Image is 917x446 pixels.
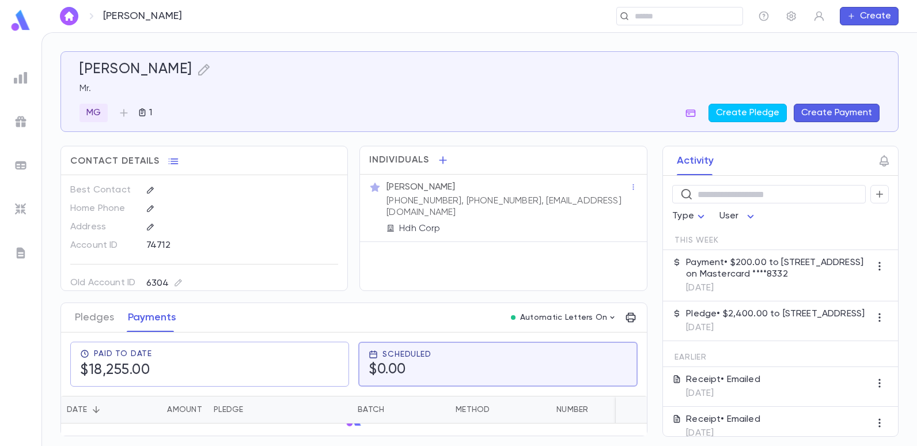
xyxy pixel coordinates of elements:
span: User [719,211,739,221]
p: Automatic Letters On [520,313,608,322]
div: Type [672,205,708,228]
p: [PHONE_NUMBER], [PHONE_NUMBER], [EMAIL_ADDRESS][DOMAIN_NAME] [386,195,630,218]
p: Receipt • Emailed [686,414,760,425]
button: Pledges [75,303,114,332]
p: Mr. [79,83,880,95]
button: Sort [87,400,105,419]
button: Payments [128,303,176,332]
button: Activity [677,146,714,175]
button: Automatic Letters On [506,309,622,326]
span: Paid To Date [94,349,152,358]
div: Date [67,396,87,424]
div: MG [79,104,108,122]
p: 1 [147,107,152,119]
div: Method [450,396,551,424]
h5: [PERSON_NAME] [79,61,192,78]
span: Scheduled [382,350,431,359]
p: Hdh Corp [399,223,440,235]
p: MG [86,107,101,119]
p: Pledge • $2,400.00 to [STREET_ADDRESS] [686,308,865,320]
div: Amount [167,396,202,424]
p: [DATE] [686,428,760,439]
div: Batch [358,396,384,424]
span: Earlier [675,353,707,362]
img: campaigns_grey.99e729a5f7ee94e3726e6486bddda8f1.svg [14,115,28,128]
img: letters_grey.7941b92b52307dd3b8a917253454ce1c.svg [14,246,28,260]
button: 1 [133,104,157,122]
p: Best Contact [70,181,137,199]
p: Account ID [70,236,137,255]
div: Pledge [214,396,244,424]
span: This Week [675,236,719,245]
div: 6304 [146,276,183,290]
img: batches_grey.339ca447c9d9533ef1741baa751efc33.svg [14,158,28,172]
div: Number [556,396,589,424]
div: Number [551,396,626,424]
img: reports_grey.c525e4749d1bce6a11f5fe2a8de1b229.svg [14,71,28,85]
p: [PERSON_NAME] [386,182,455,193]
p: [DATE] [686,322,865,334]
h5: $18,255.00 [80,362,152,379]
div: Date [61,396,139,424]
div: Method [456,396,490,424]
img: logo [9,9,32,32]
p: [DATE] [686,282,870,294]
span: Type [672,211,694,221]
h5: $0.00 [369,361,431,379]
p: [DATE] [686,388,760,399]
button: Create Payment [794,104,880,122]
img: home_white.a664292cf8c1dea59945f0da9f25487c.svg [62,12,76,21]
p: Home Phone [70,199,137,218]
div: Pledge [208,396,352,424]
div: 74712 [146,236,298,254]
p: Receipt • Emailed [686,374,760,385]
div: Batch [352,396,450,424]
p: Old Account ID [70,274,137,292]
span: Contact Details [70,156,160,167]
img: imports_grey.530a8a0e642e233f2baf0ef88e8c9fcb.svg [14,202,28,216]
button: Create [840,7,899,25]
div: Amount [139,396,208,424]
span: Individuals [369,154,429,166]
p: Address [70,218,137,236]
p: [PERSON_NAME] [103,10,182,22]
div: User [719,205,757,228]
button: Create Pledge [708,104,787,122]
p: Payment • $200.00 to [STREET_ADDRESS] on Mastercard ****8332 [686,257,870,280]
